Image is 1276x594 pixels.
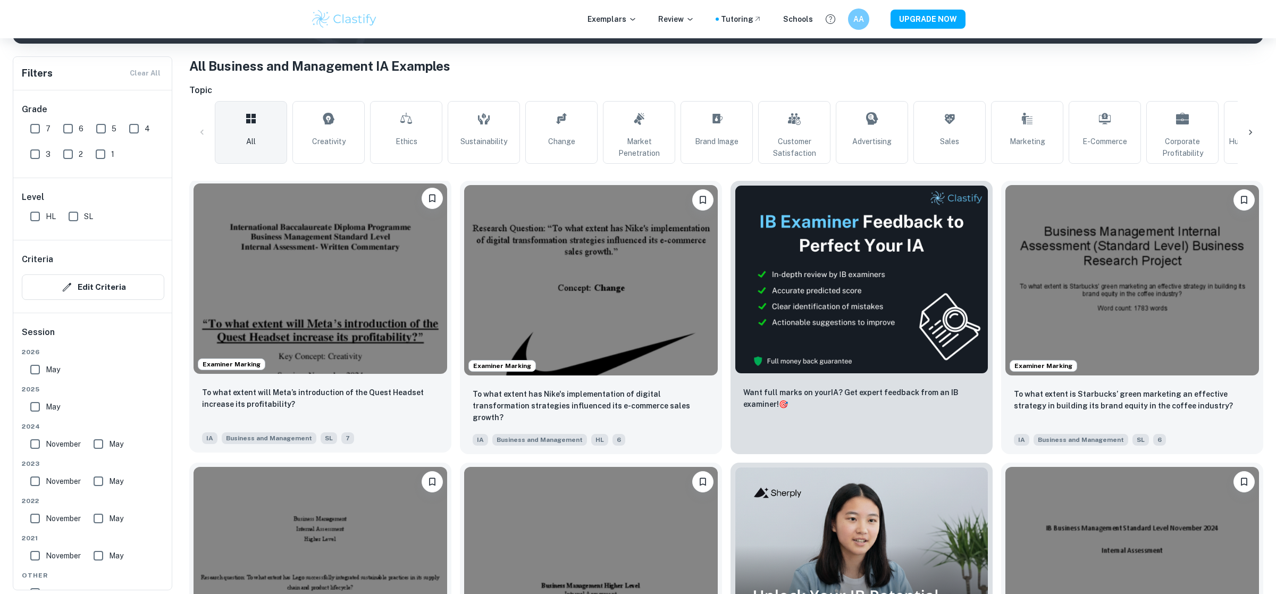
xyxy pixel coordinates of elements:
span: Customer Satisfaction [763,136,826,159]
button: Bookmark [422,188,443,209]
p: To what extent will Meta’s introduction of the Quest Headset increase its profitability? [202,387,439,410]
a: Schools [783,13,813,25]
a: Examiner MarkingBookmarkTo what extent is Starbucks’ green marketing an effective strategy in bui... [1001,181,1263,454]
span: 1 [111,148,114,160]
span: 7 [46,123,51,135]
span: HL [591,434,608,446]
span: 2025 [22,384,164,394]
button: Help and Feedback [821,10,840,28]
img: Clastify logo [310,9,378,30]
span: 4 [145,123,150,135]
p: Review [658,13,694,25]
span: 2026 [22,347,164,357]
span: IA [1014,434,1029,446]
button: Bookmark [692,471,713,492]
button: Bookmark [1233,471,1255,492]
span: Change [548,136,575,147]
span: Other [22,571,164,580]
span: All [246,136,256,147]
h1: All Business and Management IA Examples [189,56,1263,76]
span: Examiner Marking [1010,361,1077,371]
span: SL [1132,434,1149,446]
p: Want full marks on your IA ? Get expert feedback from an IB examiner! [743,387,980,410]
span: November [46,438,81,450]
span: 5 [112,123,116,135]
span: Corporate Profitability [1151,136,1214,159]
a: Examiner MarkingBookmarkTo what extent will Meta’s introduction of the Quest Headset increase its... [189,181,451,454]
img: Business and Management IA example thumbnail: To what extent is Starbucks’ green marke [1005,185,1259,375]
span: Market Penetration [608,136,670,159]
span: Business and Management [492,434,587,446]
p: To what extent is Starbucks’ green marketing an effective strategy in building its brand equity i... [1014,388,1250,412]
span: Sales [940,136,959,147]
span: 🎯 [779,400,788,408]
span: 3 [46,148,51,160]
span: 2022 [22,496,164,506]
span: E-commerce [1082,136,1127,147]
span: May [46,401,60,413]
button: Bookmark [692,189,713,211]
span: Examiner Marking [198,359,265,369]
span: November [46,550,81,562]
span: HL [46,211,56,222]
span: 6 [612,434,625,446]
span: 2024 [22,422,164,431]
span: November [46,475,81,487]
span: Marketing [1010,136,1045,147]
span: Sustainability [460,136,507,147]
span: May [109,550,123,562]
button: Bookmark [422,471,443,492]
span: SL [84,211,93,222]
span: May [109,475,123,487]
a: Examiner MarkingBookmarkTo what extent has Nike's implementation of digital transformation strate... [460,181,722,454]
button: UPGRADE NOW [891,10,966,29]
span: SL [321,432,337,444]
span: Business and Management [222,432,316,444]
span: Advertising [852,136,892,147]
span: May [109,513,123,524]
span: November [46,513,81,524]
img: Business and Management IA example thumbnail: To what extent will Meta’s introduction [194,183,447,374]
span: May [46,364,60,375]
span: 7 [341,432,354,444]
h6: AA [853,13,865,25]
h6: Session [22,326,164,347]
a: Tutoring [721,13,762,25]
span: 6 [79,123,83,135]
span: Examiner Marking [469,361,535,371]
span: 2023 [22,459,164,468]
h6: Filters [22,66,53,81]
span: Ethics [396,136,417,147]
button: Bookmark [1233,189,1255,211]
h6: Topic [189,84,1263,97]
a: ThumbnailWant full marks on yourIA? Get expert feedback from an IB examiner! [731,181,993,454]
h6: Grade [22,103,164,116]
p: Exemplars [587,13,637,25]
img: Business and Management IA example thumbnail: To what extent has Nike's implementation [464,185,718,375]
p: To what extent has Nike's implementation of digital transformation strategies influenced its e-co... [473,388,709,423]
span: IA [473,434,488,446]
span: Business and Management [1034,434,1128,446]
button: Edit Criteria [22,274,164,300]
span: Creativity [312,136,346,147]
button: AA [848,9,869,30]
span: 2 [79,148,83,160]
h6: Level [22,191,164,204]
span: Brand Image [695,136,738,147]
img: Thumbnail [735,185,988,374]
span: IA [202,432,217,444]
h6: Criteria [22,253,53,266]
span: May [109,438,123,450]
span: 6 [1153,434,1166,446]
span: 2021 [22,533,164,543]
